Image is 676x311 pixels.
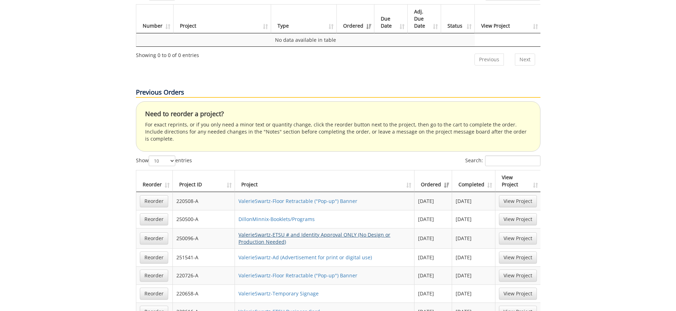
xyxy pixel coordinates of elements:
[414,284,452,302] td: [DATE]
[136,5,174,33] th: Number: activate to sort column ascending
[374,5,408,33] th: Due Date: activate to sort column ascending
[499,270,537,282] a: View Project
[495,170,540,192] th: View Project: activate to sort column ascending
[515,53,535,66] a: Next
[173,228,235,248] td: 250096-A
[414,228,452,248] td: [DATE]
[414,248,452,266] td: [DATE]
[145,121,531,142] p: For exact reprints, or if you only need a minor text or quantity change, click the reorder button...
[173,248,235,266] td: 251541-A
[149,155,175,166] select: Showentries
[173,266,235,284] td: 220726-A
[140,213,168,225] a: Reorder
[238,216,315,222] a: DillonMinnix-Booklets/Programs
[173,284,235,302] td: 220658-A
[485,155,540,166] input: Search:
[238,198,357,204] a: ValerieSwartz-Floor Retractable ("Pop-up") Banner
[140,288,168,300] a: Reorder
[474,53,504,66] a: Previous
[499,213,537,225] a: View Project
[452,248,495,266] td: [DATE]
[145,111,531,118] h4: Need to reorder a project?
[174,5,271,33] th: Project: activate to sort column ascending
[140,251,168,264] a: Reorder
[414,170,452,192] th: Ordered: activate to sort column ascending
[140,195,168,207] a: Reorder
[337,5,374,33] th: Ordered: activate to sort column ascending
[271,5,337,33] th: Type: activate to sort column ascending
[238,254,372,261] a: ValerieSwartz-Ad (Advertisement for print or digital use)
[238,290,319,297] a: ValerieSwartz-Temporary Signage
[136,155,192,166] label: Show entries
[136,88,540,98] p: Previous Orders
[414,210,452,228] td: [DATE]
[136,170,173,192] th: Reorder: activate to sort column ascending
[452,192,495,210] td: [DATE]
[136,49,199,59] div: Showing 0 to 0 of 0 entries
[136,33,475,46] td: No data available in table
[452,284,495,302] td: [DATE]
[408,5,441,33] th: Adj. Due Date: activate to sort column ascending
[173,192,235,210] td: 220508-A
[414,266,452,284] td: [DATE]
[173,210,235,228] td: 250500-A
[238,272,357,279] a: ValerieSwartz-Floor Retractable ("Pop-up") Banner
[499,251,537,264] a: View Project
[414,192,452,210] td: [DATE]
[452,266,495,284] td: [DATE]
[499,288,537,300] a: View Project
[140,270,168,282] a: Reorder
[452,210,495,228] td: [DATE]
[173,170,235,192] th: Project ID: activate to sort column ascending
[452,170,495,192] th: Completed: activate to sort column ascending
[465,155,540,166] label: Search:
[140,232,168,244] a: Reorder
[452,228,495,248] td: [DATE]
[475,5,540,33] th: View Project: activate to sort column ascending
[499,232,537,244] a: View Project
[441,5,475,33] th: Status: activate to sort column ascending
[235,170,414,192] th: Project: activate to sort column ascending
[238,231,390,245] a: ValerieSwartz-ETSU # and Identity Approval ONLY (No Design or Production Needed)
[499,195,537,207] a: View Project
